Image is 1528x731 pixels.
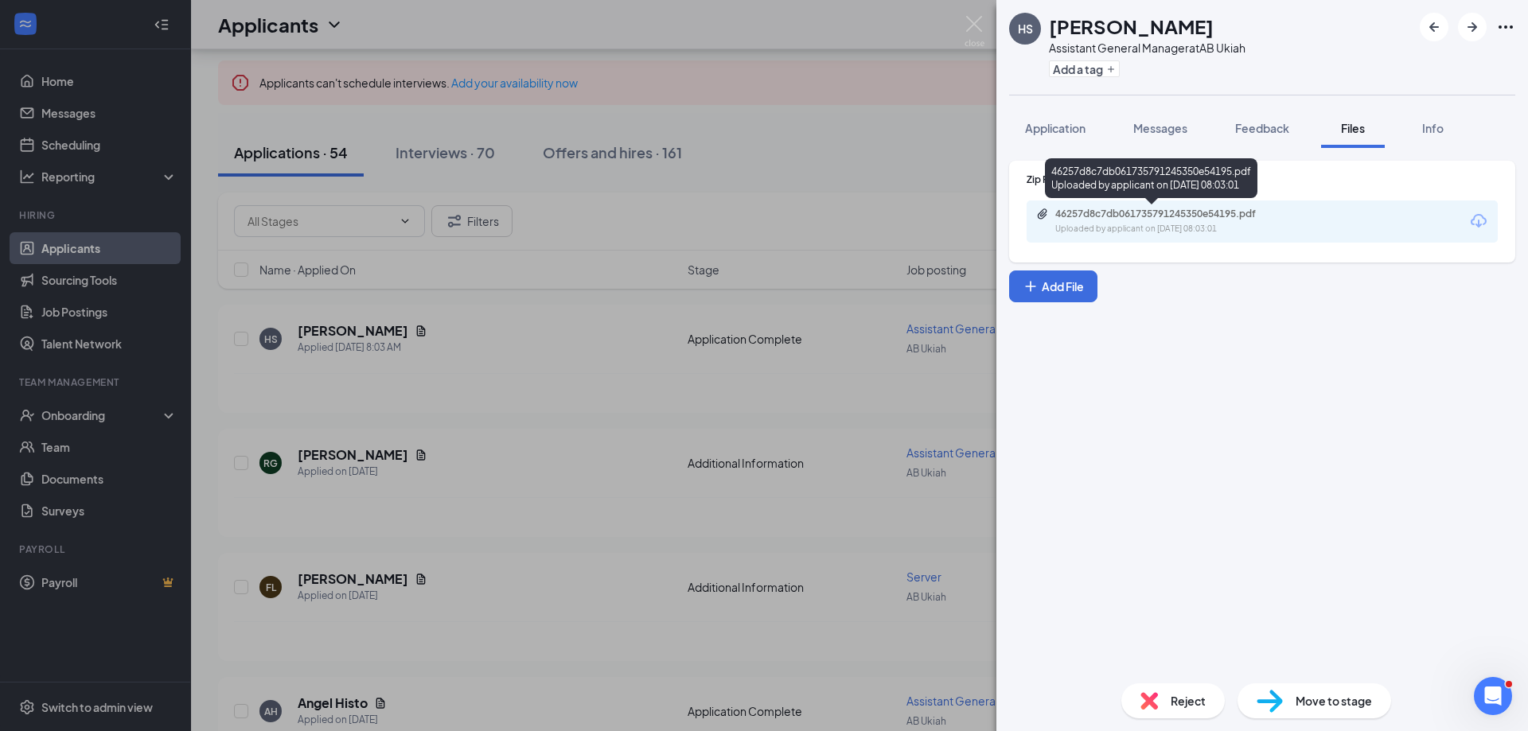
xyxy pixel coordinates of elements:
button: ArrowRight [1458,13,1487,41]
div: Uploaded by applicant on [DATE] 08:03:01 [1055,223,1294,235]
button: ArrowLeftNew [1420,13,1448,41]
svg: Paperclip [1036,208,1049,220]
svg: Download [1469,212,1488,231]
iframe: Intercom live chat [1474,677,1512,715]
button: Add FilePlus [1009,270,1097,302]
div: 46257d8c7db061735791245350e54195.pdf Uploaded by applicant on [DATE] 08:03:01 [1045,158,1257,198]
svg: ArrowLeftNew [1425,17,1444,37]
span: Reject [1171,692,1206,710]
div: Zip Recruiter Resume [1027,173,1498,186]
div: 46257d8c7db061735791245350e54195.pdf [1055,208,1278,220]
svg: Plus [1023,278,1039,294]
span: Move to stage [1296,692,1372,710]
h1: [PERSON_NAME] [1049,13,1214,40]
span: Feedback [1235,121,1289,135]
span: Application [1025,121,1086,135]
svg: Ellipses [1496,17,1515,37]
span: Info [1422,121,1444,135]
div: Assistant General Manager at AB Ukiah [1049,40,1245,56]
svg: ArrowRight [1463,17,1482,37]
div: HS [1018,21,1033,37]
a: Paperclip46257d8c7db061735791245350e54195.pdfUploaded by applicant on [DATE] 08:03:01 [1036,208,1294,235]
svg: Plus [1106,64,1116,74]
button: PlusAdd a tag [1049,60,1120,77]
span: Messages [1133,121,1187,135]
span: Files [1341,121,1365,135]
